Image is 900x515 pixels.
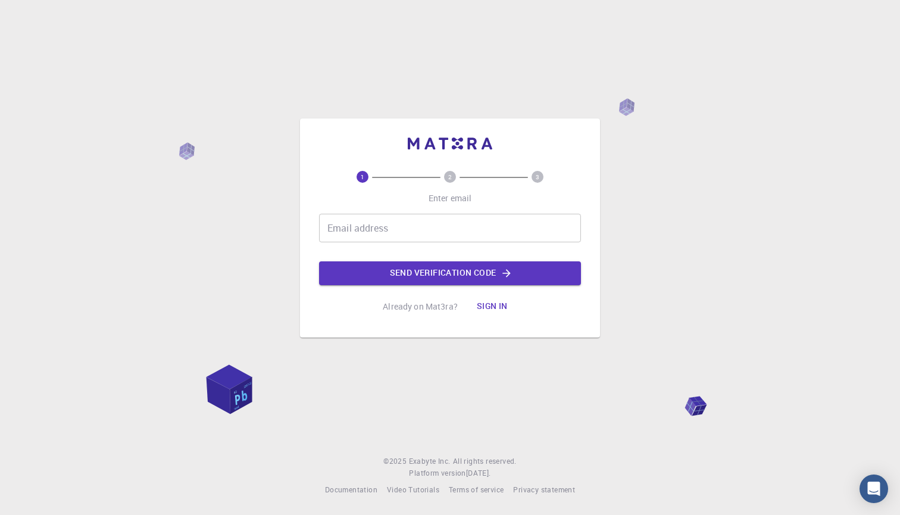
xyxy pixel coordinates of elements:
[448,173,452,181] text: 2
[513,485,575,494] span: Privacy statement
[449,484,504,496] a: Terms of service
[387,484,439,496] a: Video Tutorials
[860,475,888,503] div: Open Intercom Messenger
[409,455,451,467] a: Exabyte Inc.
[325,484,377,496] a: Documentation
[409,456,451,466] span: Exabyte Inc.
[536,173,539,181] text: 3
[383,455,408,467] span: © 2025
[387,485,439,494] span: Video Tutorials
[467,295,517,319] button: Sign in
[449,485,504,494] span: Terms of service
[453,455,517,467] span: All rights reserved.
[319,261,581,285] button: Send verification code
[383,301,458,313] p: Already on Mat3ra?
[429,192,472,204] p: Enter email
[466,467,491,479] a: [DATE].
[361,173,364,181] text: 1
[466,468,491,477] span: [DATE] .
[513,484,575,496] a: Privacy statement
[325,485,377,494] span: Documentation
[409,467,465,479] span: Platform version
